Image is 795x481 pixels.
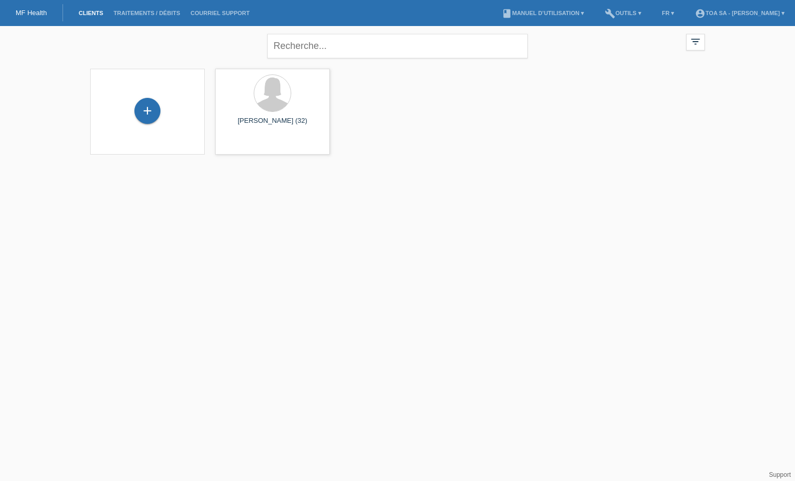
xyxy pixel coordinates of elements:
a: buildOutils ▾ [600,10,646,16]
a: bookManuel d’utilisation ▾ [496,10,589,16]
a: Support [769,471,791,478]
i: book [502,8,512,19]
a: account_circleTOA SA - [PERSON_NAME] ▾ [690,10,790,16]
div: Enregistrer le client [135,102,160,120]
div: [PERSON_NAME] (32) [223,117,321,133]
i: filter_list [690,36,701,47]
i: build [605,8,615,19]
a: Traitements / débits [108,10,185,16]
input: Recherche... [267,34,528,58]
a: FR ▾ [657,10,680,16]
a: Courriel Support [185,10,255,16]
i: account_circle [695,8,705,19]
a: MF Health [16,9,47,17]
a: Clients [73,10,108,16]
